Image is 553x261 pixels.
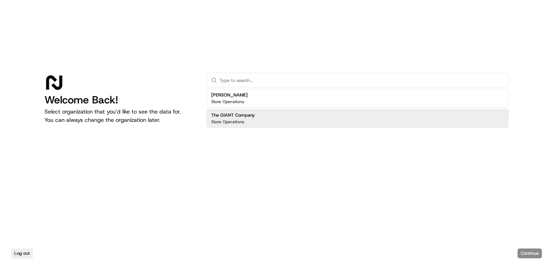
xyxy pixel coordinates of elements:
[211,119,244,125] p: Store Operations
[11,249,33,258] button: Log out
[211,99,244,104] p: Store Operations
[211,92,248,98] h2: [PERSON_NAME]
[44,108,196,124] p: Select organization that you’d like to see the data for. You can always change the organization l...
[44,94,196,106] h1: Welcome Back!
[207,87,509,129] div: Suggestions
[220,73,504,87] input: Type to search...
[211,112,255,118] h2: The GIANT Company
